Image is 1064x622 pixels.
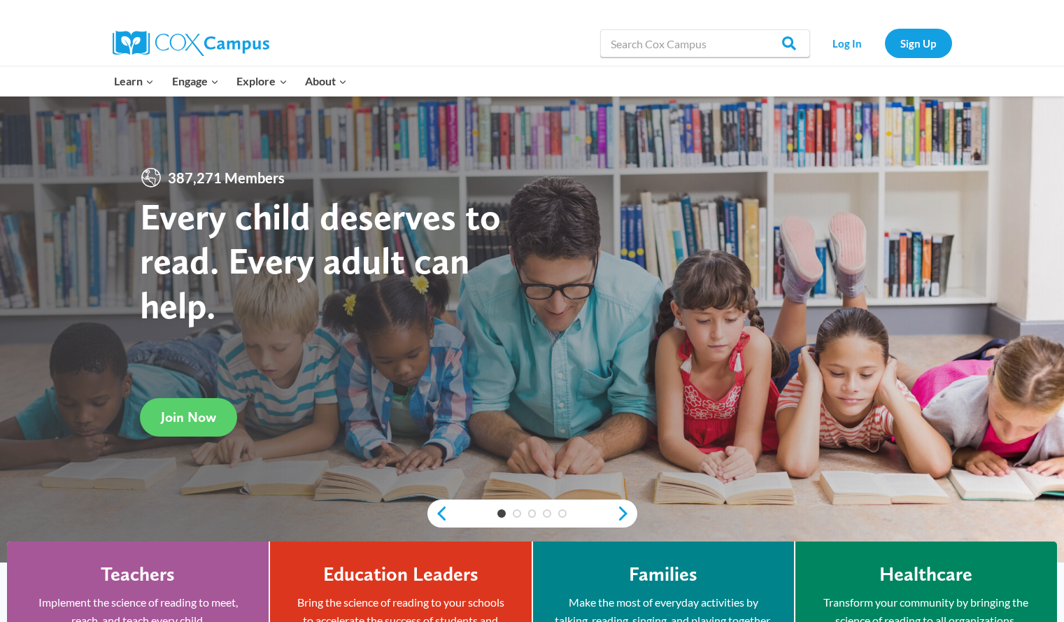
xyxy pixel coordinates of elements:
a: Join Now [140,398,237,437]
span: Learn [114,72,154,90]
span: Join Now [161,409,216,425]
a: Sign Up [885,29,952,57]
strong: Every child deserves to read. Every adult can help. [140,194,501,327]
span: About [305,72,347,90]
span: 387,271 Members [162,167,290,189]
span: Engage [172,72,219,90]
a: next [616,505,637,522]
a: 3 [528,509,537,518]
nav: Secondary Navigation [817,29,952,57]
a: 2 [513,509,521,518]
h4: Teachers [101,563,175,586]
input: Search Cox Campus [600,29,810,57]
span: Explore [236,72,287,90]
h4: Families [629,563,697,586]
a: 5 [558,509,567,518]
h4: Education Leaders [323,563,478,586]
div: content slider buttons [427,500,637,528]
h4: Healthcare [879,563,972,586]
a: 1 [497,509,506,518]
img: Cox Campus [113,31,269,56]
nav: Primary Navigation [106,66,356,96]
a: 4 [543,509,551,518]
a: previous [427,505,448,522]
a: Log In [817,29,878,57]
